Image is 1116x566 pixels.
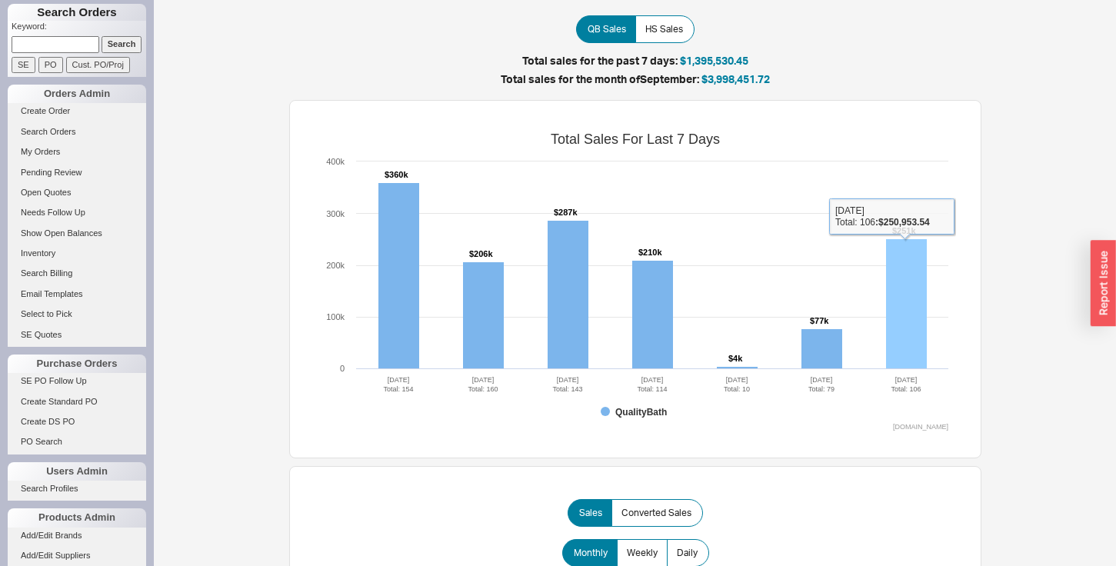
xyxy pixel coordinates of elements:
input: Search [102,36,142,52]
h5: Total sales for the past 7 days: [169,55,1101,66]
a: Search Orders [8,124,146,140]
tspan: Total: 160 [468,385,498,393]
tspan: Total: 106 [891,385,921,393]
tspan: Total: 114 [637,385,667,393]
span: HS Sales [645,23,683,35]
div: Products Admin [8,508,146,527]
tspan: $287k [554,208,578,217]
span: Pending Review [21,168,82,177]
text: 200k [326,261,345,270]
a: Select to Pick [8,306,146,322]
h5: Total sales for the month of September : [169,74,1101,85]
a: My Orders [8,144,146,160]
tspan: $206k [469,249,493,258]
a: Create Order [8,103,146,119]
tspan: Total Sales For Last 7 Days [551,132,720,147]
a: Pending Review [8,165,146,181]
span: $1,395,530.45 [680,54,748,67]
a: SE PO Follow Up [8,373,146,389]
text: [DOMAIN_NAME] [893,423,948,431]
tspan: $210k [638,248,662,257]
tspan: $4k [728,354,743,363]
text: 400k [326,157,345,166]
span: Daily [677,547,698,559]
div: Purchase Orders [8,355,146,373]
tspan: Total: 79 [808,385,835,393]
tspan: [DATE] [895,376,917,384]
tspan: [DATE] [811,376,832,384]
a: Needs Follow Up [8,205,146,221]
input: PO [38,57,63,73]
tspan: [DATE] [388,376,409,384]
tspan: [DATE] [557,376,578,384]
a: Add/Edit Suppliers [8,548,146,564]
span: Weekly [627,547,658,559]
tspan: $251k [892,226,916,235]
h1: Search Orders [8,4,146,21]
span: Sales [579,507,602,519]
span: $3,998,451.72 [701,72,770,85]
div: Users Admin [8,462,146,481]
tspan: Total: 143 [552,385,582,393]
tspan: [DATE] [472,376,494,384]
text: 300k [326,209,345,218]
a: Open Quotes [8,185,146,201]
text: 0 [340,364,345,373]
span: QB Sales [588,23,626,35]
tspan: Total: 10 [724,385,750,393]
a: Email Templates [8,286,146,302]
text: 100k [326,312,345,321]
tspan: $77k [810,316,829,325]
tspan: Total: 154 [383,385,413,393]
a: SE Quotes [8,327,146,343]
span: Monthly [574,547,608,559]
tspan: [DATE] [726,376,748,384]
a: Add/Edit Brands [8,528,146,544]
input: Cust. PO/Proj [66,57,130,73]
input: SE [12,57,35,73]
div: Orders Admin [8,85,146,103]
a: Search Profiles [8,481,146,497]
tspan: [DATE] [641,376,663,384]
tspan: $360k [385,170,408,179]
a: Search Billing [8,265,146,281]
a: Show Open Balances [8,225,146,241]
a: Inventory [8,245,146,261]
a: Create DS PO [8,414,146,430]
a: Create Standard PO [8,394,146,410]
tspan: QualityBath [615,407,667,418]
span: Needs Follow Up [21,208,85,217]
span: Converted Sales [621,507,691,519]
a: PO Search [8,434,146,450]
p: Keyword: [12,21,146,36]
